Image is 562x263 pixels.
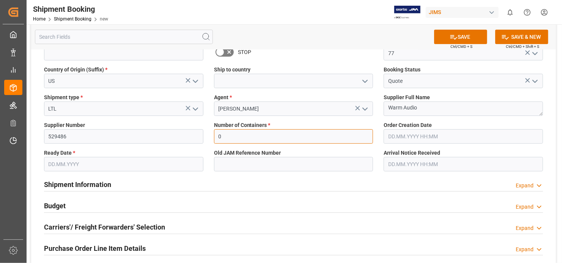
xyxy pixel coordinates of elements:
button: open menu [359,103,370,115]
input: DD.MM.YYYY HH:MM [384,129,543,144]
div: Expand [516,224,534,232]
button: SAVE & NEW [495,30,548,44]
span: Country of Origin (Suffix) [44,66,107,74]
input: DD.MM.YYYY [44,157,203,171]
span: Ready Date [44,149,75,157]
div: Shipment Booking [33,3,108,15]
span: Booking Status [384,66,420,74]
textarea: Warm Audio [384,101,543,116]
span: Shipment type [44,93,83,101]
h2: Carriers'/ Freight Forwarders' Selection [44,222,165,232]
a: Shipment Booking [54,16,91,22]
span: STOP [238,48,251,56]
span: Ship to country [214,66,250,74]
input: Type to search/select [44,74,203,88]
div: Expand [516,182,534,190]
button: open menu [359,75,370,87]
button: JIMS [426,5,502,19]
span: Supplier Number [44,121,85,129]
input: DD.MM.YYYY HH:MM [384,157,543,171]
div: JIMS [426,7,499,18]
img: Exertis%20JAM%20-%20Email%20Logo.jpg_1722504956.jpg [394,6,420,19]
a: Home [33,16,46,22]
span: Order Creation Date [384,121,432,129]
span: Supplier Full Name [384,93,430,101]
button: show 0 new notifications [502,4,519,21]
div: Expand [516,246,534,253]
input: Search Fields [35,30,213,44]
button: open menu [529,48,540,59]
button: open menu [189,103,200,115]
button: open menu [189,75,200,87]
span: Old JAM Reference Number [214,149,281,157]
span: Ctrl/CMD + Shift + S [506,44,539,49]
span: Number of Containers [214,121,271,129]
div: Expand [516,203,534,211]
button: SAVE [434,30,487,44]
span: Arrival Notice Received [384,149,440,157]
span: Ctrl/CMD + S [450,44,472,49]
button: Help Center [519,4,536,21]
h2: Budget [44,201,66,211]
h2: Purchase Order Line Item Details [44,243,146,253]
span: Agent [214,93,232,101]
button: open menu [529,75,540,87]
h2: Shipment Information [44,179,111,190]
